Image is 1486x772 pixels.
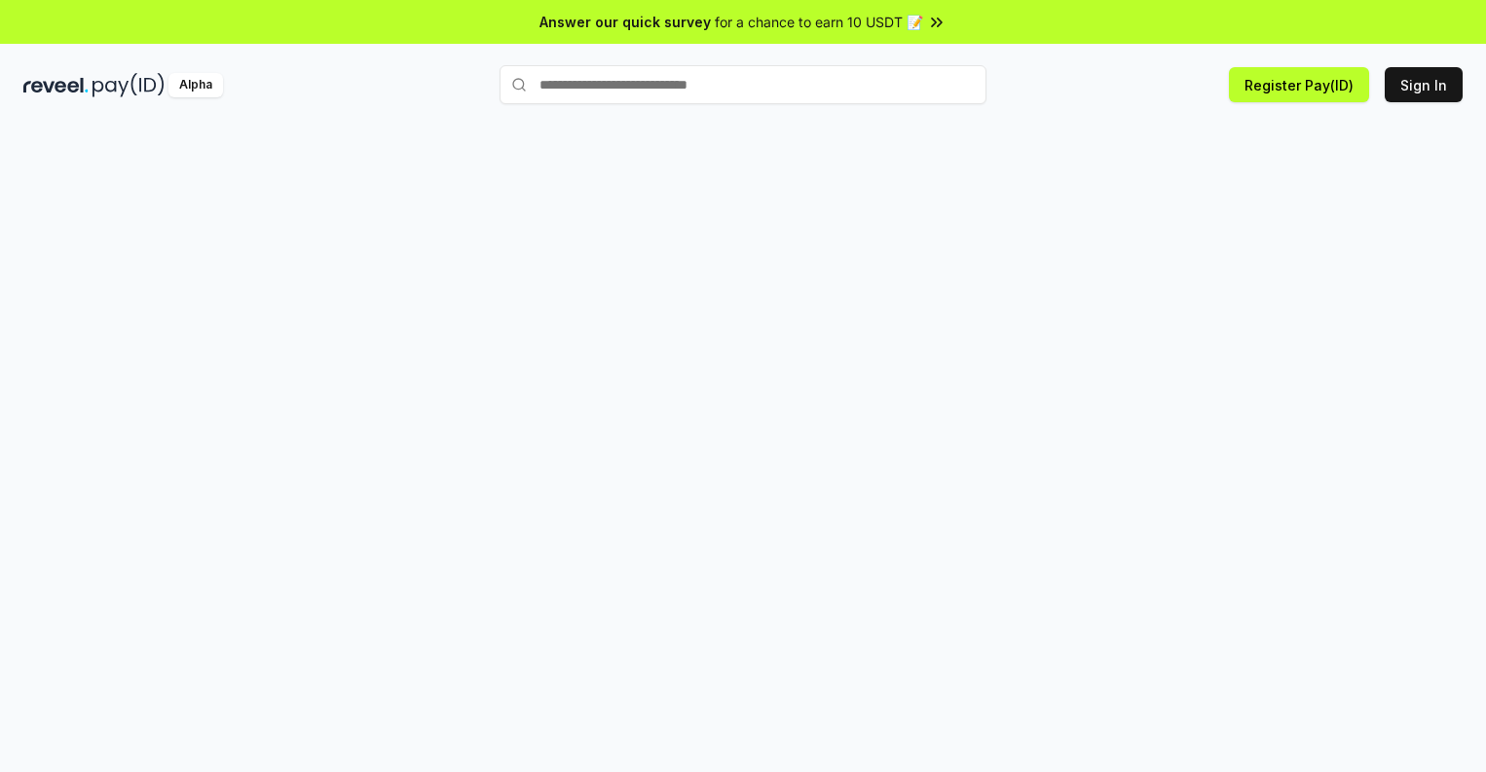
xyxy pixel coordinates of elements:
[1385,67,1463,102] button: Sign In
[168,73,223,97] div: Alpha
[539,12,711,32] span: Answer our quick survey
[1229,67,1369,102] button: Register Pay(ID)
[93,73,165,97] img: pay_id
[715,12,923,32] span: for a chance to earn 10 USDT 📝
[23,73,89,97] img: reveel_dark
